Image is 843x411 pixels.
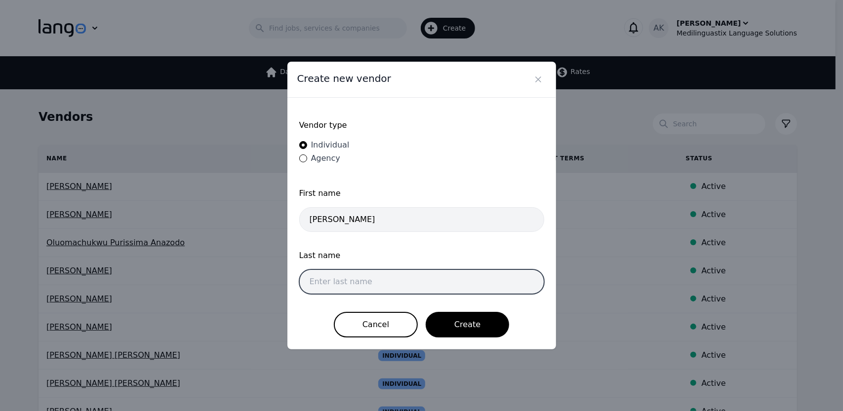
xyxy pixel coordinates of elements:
[311,153,340,163] span: Agency
[299,269,544,294] input: Enter last name
[311,140,350,149] span: Individual
[299,207,544,232] input: Enter first name
[299,154,307,162] input: Agency
[299,141,307,149] input: Individual
[299,250,544,262] span: Last name
[334,312,418,337] button: Cancel
[297,72,391,85] span: Create new vendor
[299,187,544,199] span: First name
[299,119,544,131] label: Vendor type
[530,72,546,87] button: Close
[426,312,509,337] button: Create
